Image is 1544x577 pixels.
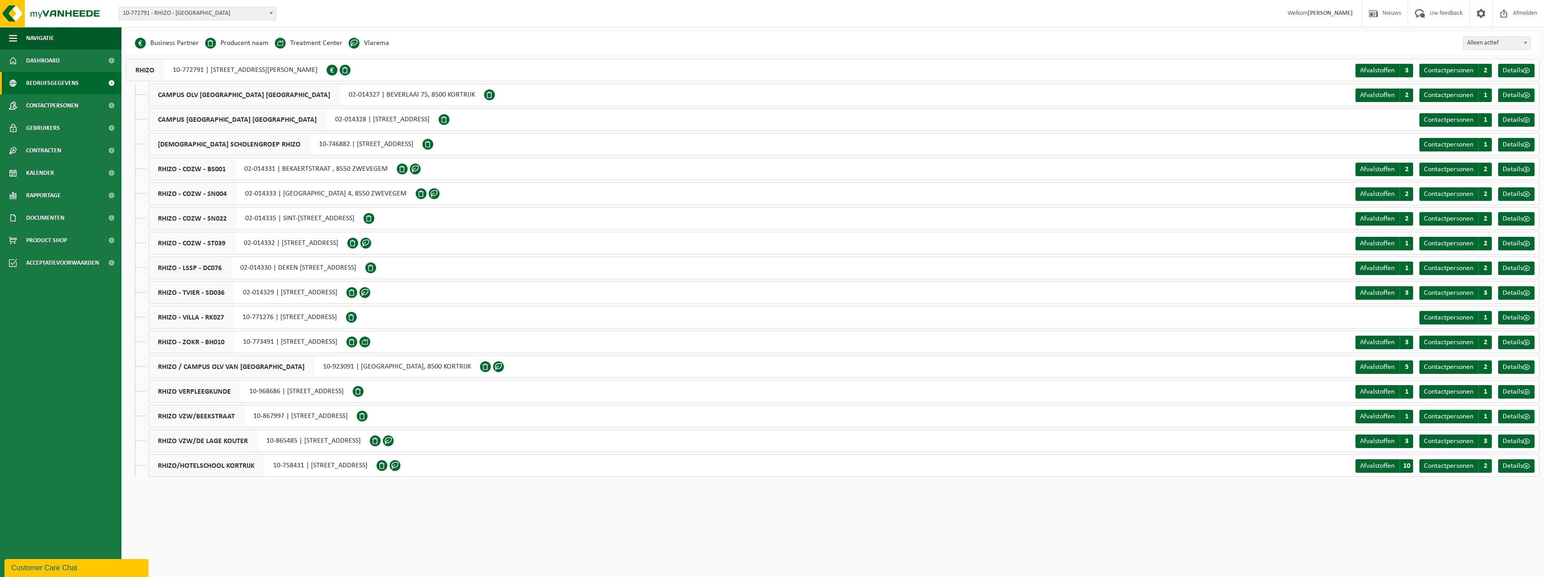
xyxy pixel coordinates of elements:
a: Details [1498,459,1535,473]
span: [DEMOGRAPHIC_DATA] SCHOLENGROEP RHIZO [149,133,310,155]
span: Contactpersonen [1424,438,1473,445]
a: Afvalstoffen 2 [1355,187,1413,201]
a: Contactpersonen 2 [1419,336,1492,349]
span: Kalender [26,162,54,184]
span: RHIZO / CAMPUS OLV VAN [GEOGRAPHIC_DATA] [149,356,314,377]
span: RHIZO - COZW - ST039 [149,232,235,254]
li: Producent naam [205,36,269,50]
span: Afvalstoffen [1360,67,1395,74]
a: Afvalstoffen 3 [1355,64,1413,77]
span: Afvalstoffen [1360,240,1395,247]
a: Afvalstoffen 3 [1355,286,1413,300]
span: 3 [1400,286,1413,300]
span: RHIZO - COZW - SN022 [149,208,236,229]
span: 1 [1478,89,1492,102]
span: Afvalstoffen [1360,413,1395,420]
span: Afvalstoffen [1360,92,1395,99]
span: Navigatie [26,27,54,49]
a: Contactpersonen 1 [1419,385,1492,399]
span: 2 [1478,459,1492,473]
span: Contracten [26,139,61,162]
span: Contactpersonen [1424,314,1473,321]
span: Dashboard [26,49,60,72]
span: CAMPUS OLV [GEOGRAPHIC_DATA] [GEOGRAPHIC_DATA] [149,84,340,106]
div: 10-968686 | [STREET_ADDRESS] [148,380,353,403]
span: Afvalstoffen [1360,265,1395,272]
a: Contactpersonen 2 [1419,163,1492,176]
span: Details [1503,314,1523,321]
span: Details [1503,240,1523,247]
a: Details [1498,163,1535,176]
span: RHIZO - ZOKR - BH010 [149,331,234,353]
a: Details [1498,360,1535,374]
a: Contactpersonen 2 [1419,64,1492,77]
span: 2 [1478,237,1492,250]
span: 2 [1478,64,1492,77]
span: Contactpersonen [1424,265,1473,272]
span: 2 [1478,212,1492,226]
span: Details [1503,364,1523,371]
li: Vlarema [349,36,389,50]
span: Contactpersonen [1424,289,1473,297]
span: RHIZO VERPLEEGKUNDE [149,381,240,402]
a: Details [1498,64,1535,77]
a: Details [1498,237,1535,250]
span: 3 [1400,435,1413,448]
div: 02-014332 | [STREET_ADDRESS] [148,232,347,254]
span: Contactpersonen [1424,141,1473,148]
a: Afvalstoffen 3 [1355,435,1413,448]
span: 3 [1400,336,1413,349]
a: Details [1498,113,1535,127]
span: 1 [1400,237,1413,250]
span: RHIZO VZW/BEEKSTRAAT [149,405,244,427]
span: Afvalstoffen [1360,339,1395,346]
span: Contactpersonen [1424,339,1473,346]
span: Details [1503,166,1523,173]
strong: [PERSON_NAME] [1308,10,1353,17]
li: Business Partner [135,36,199,50]
a: Details [1498,187,1535,201]
span: Rapportage [26,184,61,207]
a: Details [1498,435,1535,448]
a: Contactpersonen 3 [1419,286,1492,300]
span: 5 [1400,360,1413,374]
a: Contactpersonen 1 [1419,113,1492,127]
span: 1 [1478,410,1492,423]
a: Details [1498,336,1535,349]
span: Details [1503,141,1523,148]
span: RHIZO VZW/DE LAGE KOUTER [149,430,257,452]
span: RHIZO [126,59,164,81]
a: Afvalstoffen 1 [1355,385,1413,399]
span: Product Shop [26,229,67,252]
a: Contactpersonen 2 [1419,459,1492,473]
span: Details [1503,289,1523,297]
span: RHIZO - TVIER - SD036 [149,282,234,303]
span: Details [1503,462,1523,470]
span: Details [1503,339,1523,346]
span: RHIZO - COZW - BS001 [149,158,235,180]
span: CAMPUS [GEOGRAPHIC_DATA] [GEOGRAPHIC_DATA] [149,109,326,130]
div: 02-014327 | BEVERLAAI 75, 8500 KORTRIJK [148,84,484,106]
a: Contactpersonen 1 [1419,311,1492,324]
span: 2 [1400,89,1413,102]
a: Afvalstoffen 2 [1355,89,1413,102]
span: 1 [1400,385,1413,399]
span: 2 [1400,163,1413,176]
span: 1 [1478,113,1492,127]
span: 2 [1478,163,1492,176]
a: Details [1498,286,1535,300]
span: Details [1503,116,1523,124]
span: 10-772791 - RHIZO - KORTRIJK [119,7,276,20]
a: Afvalstoffen 2 [1355,163,1413,176]
span: Afvalstoffen [1360,289,1395,297]
li: Treatment Center [275,36,342,50]
span: 3 [1478,286,1492,300]
a: Details [1498,410,1535,423]
span: Details [1503,92,1523,99]
div: 02-014333 | [GEOGRAPHIC_DATA] 4, 8550 ZWEVEGEM [148,182,416,205]
span: 2 [1478,187,1492,201]
a: Afvalstoffen 1 [1355,410,1413,423]
span: Documenten [26,207,64,229]
span: Contactpersonen [1424,462,1473,470]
